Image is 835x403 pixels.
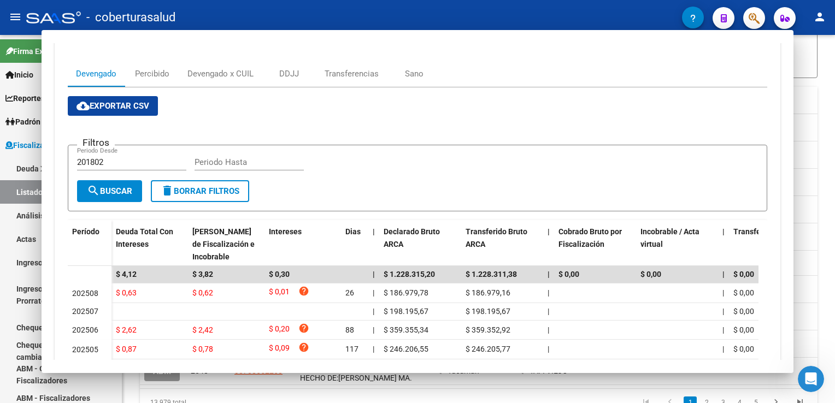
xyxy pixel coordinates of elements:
span: $ 198.195,67 [466,307,510,316]
span: $ 359.352,92 [466,325,510,334]
div: Devengado [76,68,116,80]
span: Incobrable / Acta virtual [640,227,699,248]
button: Borrar Filtros [151,180,249,202]
span: 202505 [72,345,98,354]
span: 26 [345,288,354,297]
span: | [548,227,550,236]
button: Buscar [77,180,142,202]
datatable-header-cell: Deuda Bruta Neto de Fiscalización e Incobrable [188,220,264,268]
span: | [373,227,375,236]
datatable-header-cell: Intereses [264,220,341,268]
span: Deuda Total Con Intereses [116,227,173,248]
datatable-header-cell: Transferido Bruto ARCA [461,220,543,268]
span: | [548,288,549,297]
span: Reportes [5,92,45,104]
span: $ 0,00 [640,270,661,278]
div: Devengado x CUIL [187,68,254,80]
span: $ 4,12 [116,270,137,278]
iframe: Intercom live chat [798,366,824,392]
span: | [722,345,724,353]
span: | [373,325,374,334]
span: | [373,307,374,316]
span: $ 246.205,77 [466,345,510,353]
span: - coberturasalud [86,5,175,29]
span: | [373,288,374,297]
datatable-header-cell: Cobrado Bruto por Fiscalización [554,220,636,268]
i: help [298,286,309,297]
span: Fiscalización RG [5,139,71,151]
div: Sano [405,68,424,80]
span: $ 0,63 [116,288,137,297]
span: $ 0,00 [558,270,579,278]
span: Transferido Bruto ARCA [466,227,527,248]
span: Cobrado Bruto por Fiscalización [558,227,622,248]
span: Buscar [87,186,132,196]
mat-icon: delete [161,184,174,197]
span: | [722,307,724,316]
datatable-header-cell: | [543,220,554,268]
span: | [722,270,725,278]
datatable-header-cell: Período [68,220,111,266]
datatable-header-cell: Incobrable / Acta virtual [636,220,718,268]
span: Exportar CSV [77,101,149,111]
datatable-header-cell: Dias [341,220,368,268]
span: | [548,345,549,353]
datatable-header-cell: | [368,220,379,268]
span: Borrar Filtros [161,186,239,196]
span: $ 0,62 [192,288,213,297]
span: | [722,288,724,297]
div: Percibido [135,68,169,80]
div: Transferencias [325,68,379,80]
span: Inicio [5,69,33,81]
span: | [373,345,374,353]
span: | [722,227,725,236]
span: $ 0,30 [269,270,290,278]
span: $ 359.355,34 [384,325,428,334]
span: $ 186.979,78 [384,288,428,297]
span: Dias [345,227,361,236]
h3: Filtros [77,137,115,149]
span: $ 2,62 [116,325,137,334]
span: $ 1.228.311,38 [466,270,517,278]
span: | [722,325,724,334]
div: DDJJ [279,68,299,80]
span: | [548,270,550,278]
span: | [548,307,549,316]
span: [PERSON_NAME] de Fiscalización e Incobrable [192,227,255,261]
span: $ 186.979,16 [466,288,510,297]
button: Exportar CSV [68,96,158,116]
span: Transferido De Más [733,227,802,236]
span: $ 0,09 [269,342,290,357]
mat-icon: menu [9,10,22,23]
i: help [298,323,309,334]
span: Padrón [5,116,40,128]
datatable-header-cell: Deuda Total Con Intereses [111,220,188,268]
span: $ 246.206,55 [384,345,428,353]
span: | [373,270,375,278]
span: 202508 [72,289,98,298]
mat-icon: cloud_download [77,99,90,112]
span: Intereses [269,227,302,236]
span: 202507 [72,307,98,316]
mat-icon: search [87,184,100,197]
datatable-header-cell: | [718,220,729,268]
span: $ 0,20 [269,323,290,337]
i: help [298,342,309,353]
span: 88 [345,325,354,334]
span: $ 0,00 [733,307,754,316]
span: 202506 [72,325,98,334]
span: $ 0,01 [269,286,290,300]
span: Período [72,227,99,236]
span: $ 0,00 [733,288,754,297]
span: $ 0,87 [116,345,137,353]
datatable-header-cell: Transferido De Más [729,220,811,268]
mat-icon: person [813,10,826,23]
span: $ 198.195,67 [384,307,428,316]
datatable-header-cell: Declarado Bruto ARCA [379,220,461,268]
span: $ 0,00 [733,325,754,334]
span: $ 0,00 [733,345,754,353]
span: $ 0,78 [192,345,213,353]
span: $ 1.228.315,20 [384,270,435,278]
span: $ 3,82 [192,270,213,278]
span: Firma Express [5,45,62,57]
